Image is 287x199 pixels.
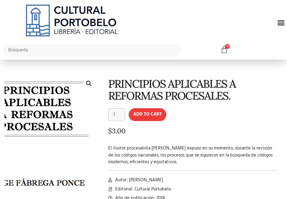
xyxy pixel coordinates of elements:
p: El ilustre procesalista [PERSON_NAME] expuso en su momento, durante la revisión de los códigos na... [108,145,278,166]
button: Add to cart [129,108,166,121]
span: 0 [225,44,230,49]
a: 0 [220,46,228,54]
span: Editorial: Cultural Portobelo [114,186,171,193]
a: 🔍 [83,78,94,89]
span: Autor: [PERSON_NAME] [114,177,163,184]
bdi: 3.00 [108,127,126,135]
h1: PRINCIPIOS APLICABLES A REFORMAS PROCESALES. [108,78,278,102]
div: Menu Toggle [275,17,287,29]
span: $ [108,127,112,135]
input: Product quantity [108,108,125,121]
input: Búsqueda [3,44,181,57]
